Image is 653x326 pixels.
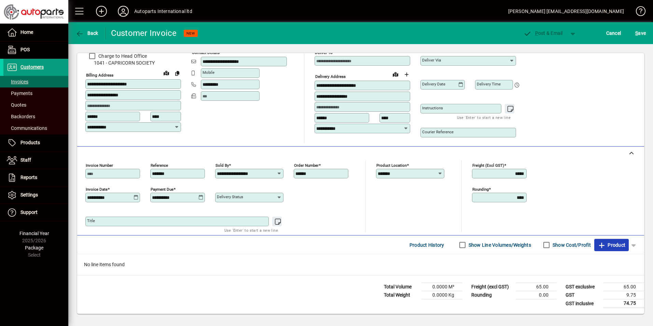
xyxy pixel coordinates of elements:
[422,130,454,134] mat-label: Courier Reference
[603,291,644,299] td: 9.75
[97,53,147,59] label: Charge to Head Office
[422,58,441,63] mat-label: Deliver via
[74,27,100,39] button: Back
[217,194,243,199] mat-label: Delivery status
[87,218,95,223] mat-label: Title
[457,113,511,121] mat-hint: Use 'Enter' to start a new line
[111,28,177,39] div: Customer Invoice
[20,209,38,215] span: Support
[3,134,68,151] a: Products
[7,79,28,84] span: Invoices
[3,99,68,111] a: Quotes
[20,47,30,52] span: POS
[516,291,557,299] td: 0.00
[224,226,278,234] mat-hint: Use 'Enter' to start a new line
[3,122,68,134] a: Communications
[85,59,181,67] span: 1041 - CAPRICORN SOCIETY
[635,28,646,39] span: ave
[7,125,47,131] span: Communications
[472,187,489,192] mat-label: Rounding
[605,27,623,39] button: Cancel
[3,204,68,221] a: Support
[7,114,35,119] span: Backorders
[551,242,591,248] label: Show Cost/Profit
[634,27,648,39] button: Save
[603,283,644,291] td: 65.00
[68,27,106,39] app-page-header-button: Back
[421,283,462,291] td: 0.0000 M³
[25,245,43,250] span: Package
[20,140,40,145] span: Products
[3,152,68,169] a: Staff
[172,68,183,79] button: Copy to Delivery address
[3,87,68,99] a: Payments
[3,187,68,204] a: Settings
[3,111,68,122] a: Backorders
[134,6,192,17] div: Autoparts International ltd
[409,240,444,250] span: Product History
[603,299,644,308] td: 74.75
[380,291,421,299] td: Total Weight
[86,187,108,192] mat-label: Invoice date
[203,70,214,75] mat-label: Mobile
[20,192,38,198] span: Settings
[380,283,421,291] td: Total Volume
[422,82,445,86] mat-label: Delivery date
[112,5,134,17] button: Profile
[3,169,68,186] a: Reports
[75,30,98,36] span: Back
[562,283,603,291] td: GST exclusive
[7,91,32,96] span: Payments
[3,24,68,41] a: Home
[467,242,531,248] label: Show Line Volumes/Weights
[468,283,516,291] td: Freight (excl GST)
[520,27,566,39] button: Post & Email
[376,163,407,168] mat-label: Product location
[20,157,31,163] span: Staff
[606,28,621,39] span: Cancel
[631,1,644,24] a: Knowledge Base
[477,82,501,86] mat-label: Delivery time
[91,5,112,17] button: Add
[562,299,603,308] td: GST inclusive
[523,30,563,36] span: ost & Email
[3,41,68,58] a: POS
[472,163,504,168] mat-label: Freight (excl GST)
[186,31,195,36] span: NEW
[635,30,638,36] span: S
[7,102,26,108] span: Quotes
[216,163,229,168] mat-label: Sold by
[20,64,44,70] span: Customers
[294,163,319,168] mat-label: Order number
[594,239,629,251] button: Product
[20,29,33,35] span: Home
[598,240,625,250] span: Product
[161,67,172,78] a: View on map
[516,283,557,291] td: 65.00
[407,239,447,251] button: Product History
[151,187,173,192] mat-label: Payment due
[422,106,443,110] mat-label: Instructions
[562,291,603,299] td: GST
[421,291,462,299] td: 0.0000 Kg
[77,254,644,275] div: No line items found
[468,291,516,299] td: Rounding
[86,163,113,168] mat-label: Invoice number
[20,175,37,180] span: Reports
[535,30,538,36] span: P
[19,231,49,236] span: Financial Year
[3,76,68,87] a: Invoices
[508,6,624,17] div: [PERSON_NAME] [EMAIL_ADDRESS][DOMAIN_NAME]
[390,69,401,80] a: View on map
[401,69,412,80] button: Choose address
[151,163,168,168] mat-label: Reference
